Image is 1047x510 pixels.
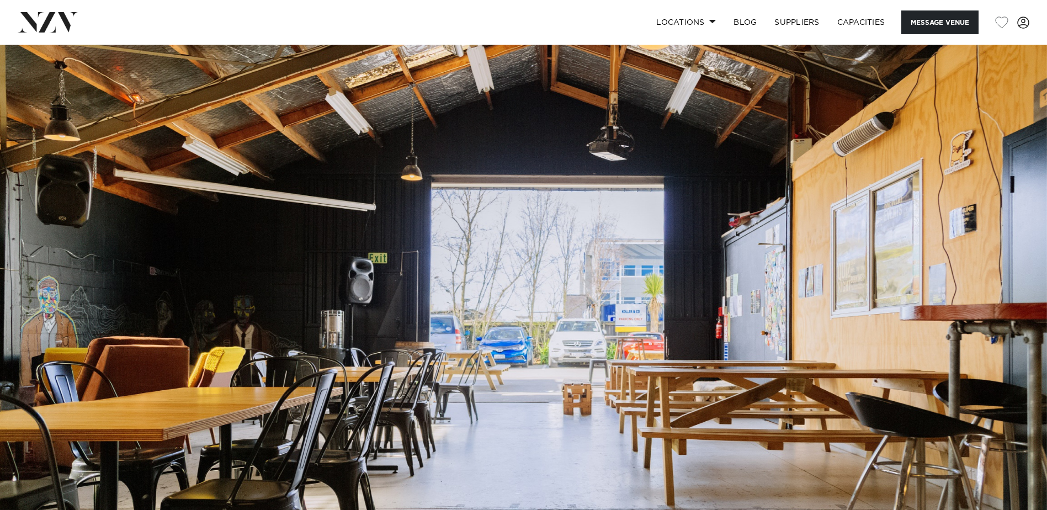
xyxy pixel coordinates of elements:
[18,12,78,32] img: nzv-logo.png
[828,10,894,34] a: Capacities
[725,10,766,34] a: BLOG
[901,10,979,34] button: Message Venue
[647,10,725,34] a: Locations
[766,10,828,34] a: SUPPLIERS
